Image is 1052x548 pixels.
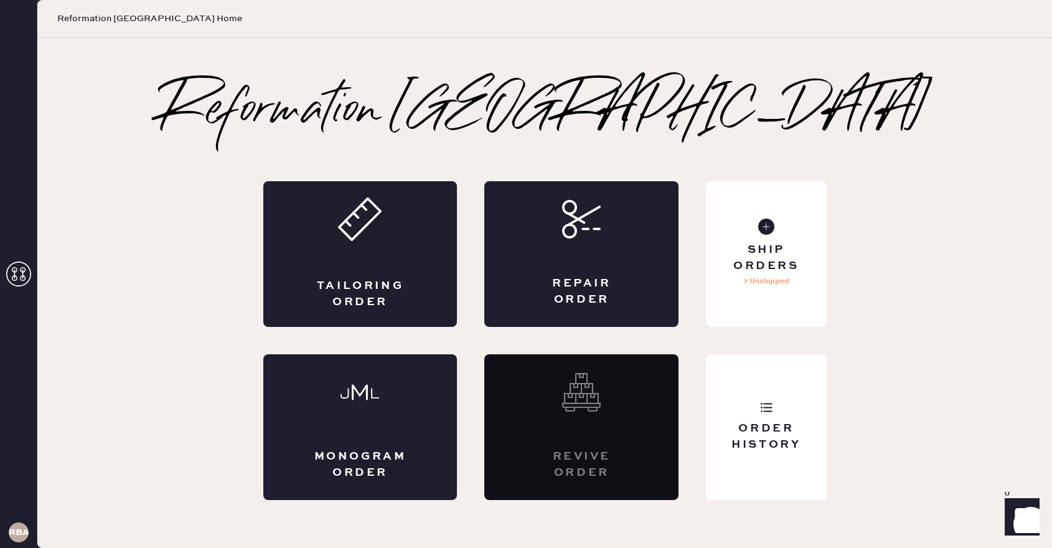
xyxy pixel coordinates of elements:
[534,276,629,307] div: Repair Order
[160,87,930,136] h2: Reformation [GEOGRAPHIC_DATA]
[743,274,789,289] p: 7 Unshipped
[313,449,408,480] div: Monogram Order
[9,528,29,537] h3: RBA
[716,421,816,452] div: Order History
[716,242,816,273] div: Ship Orders
[484,354,679,500] div: Interested? Contact us at care@hemster.co
[57,12,242,25] span: Reformation [GEOGRAPHIC_DATA] Home
[313,278,408,309] div: Tailoring Order
[534,449,629,480] div: Revive order
[993,492,1046,546] iframe: Front Chat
